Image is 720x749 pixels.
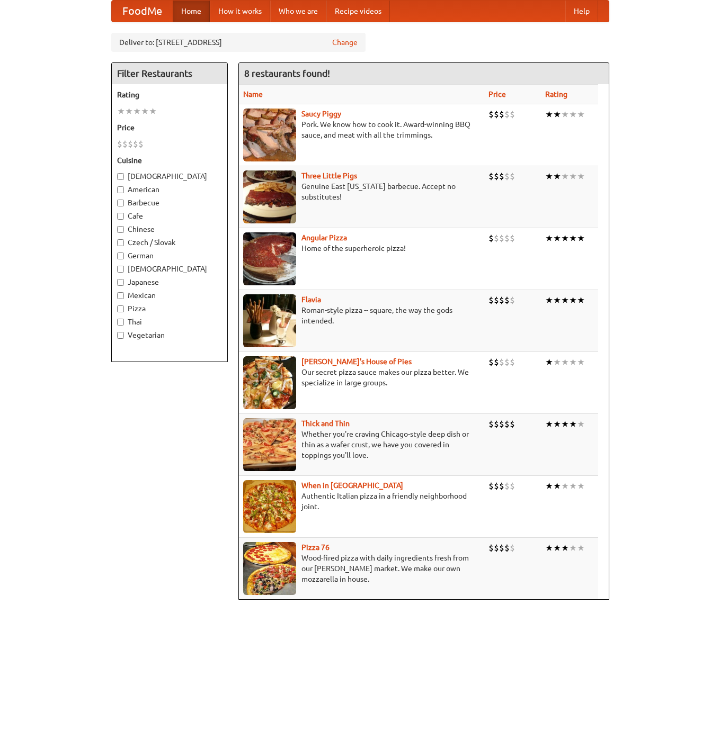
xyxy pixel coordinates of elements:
[301,233,347,242] a: Angular Pizza
[553,170,561,182] li: ★
[504,109,510,120] li: $
[243,90,263,98] a: Name
[488,418,494,430] li: $
[488,170,494,182] li: $
[494,170,499,182] li: $
[243,109,296,161] img: saucy.jpg
[565,1,598,22] a: Help
[499,418,504,430] li: $
[499,109,504,120] li: $
[117,317,222,327] label: Thai
[117,213,124,220] input: Cafe
[577,232,585,244] li: ★
[569,232,577,244] li: ★
[488,542,494,554] li: $
[488,109,494,120] li: $
[545,294,553,306] li: ★
[545,170,553,182] li: ★
[117,250,222,261] label: German
[133,138,138,150] li: $
[545,356,553,368] li: ★
[301,481,403,490] a: When in [GEOGRAPHIC_DATA]
[577,542,585,554] li: ★
[569,418,577,430] li: ★
[499,170,504,182] li: $
[117,155,222,166] h5: Cuisine
[494,418,499,430] li: $
[243,429,481,461] p: Whether you're craving Chicago-style deep dish or thin as a wafer crust, we have you covered in t...
[553,294,561,306] li: ★
[561,294,569,306] li: ★
[504,542,510,554] li: $
[301,543,330,552] a: Pizza 76
[112,63,227,84] h4: Filter Restaurants
[117,264,222,274] label: [DEMOGRAPHIC_DATA]
[117,319,124,326] input: Thai
[545,542,553,554] li: ★
[561,109,569,120] li: ★
[569,542,577,554] li: ★
[510,170,515,182] li: $
[499,480,504,492] li: $
[243,181,481,202] p: Genuine East [US_STATE] barbecue. Accept no substitutes!
[553,356,561,368] li: ★
[553,480,561,492] li: ★
[243,542,296,595] img: pizza76.jpg
[117,332,124,339] input: Vegetarian
[117,292,124,299] input: Mexican
[577,109,585,120] li: ★
[504,232,510,244] li: $
[488,90,506,98] a: Price
[494,294,499,306] li: $
[569,480,577,492] li: ★
[301,357,412,366] a: [PERSON_NAME]'s House of Pies
[243,243,481,254] p: Home of the superheroic pizza!
[561,232,569,244] li: ★
[243,305,481,326] p: Roman-style pizza -- square, the way the gods intended.
[488,294,494,306] li: $
[301,295,321,304] a: Flavia
[117,266,124,273] input: [DEMOGRAPHIC_DATA]
[117,184,222,195] label: American
[117,305,124,312] input: Pizza
[499,232,504,244] li: $
[561,542,569,554] li: ★
[138,138,144,150] li: $
[553,418,561,430] li: ★
[326,1,390,22] a: Recipe videos
[569,170,577,182] li: ★
[117,237,222,248] label: Czech / Slovak
[510,480,515,492] li: $
[301,419,350,428] a: Thick and Thin
[117,226,124,233] input: Chinese
[117,303,222,314] label: Pizza
[117,173,124,180] input: [DEMOGRAPHIC_DATA]
[133,105,141,117] li: ★
[499,294,504,306] li: $
[243,170,296,223] img: littlepigs.jpg
[243,491,481,512] p: Authentic Italian pizza in a friendly neighborhood joint.
[494,480,499,492] li: $
[117,277,222,287] label: Japanese
[545,232,553,244] li: ★
[561,356,569,368] li: ★
[117,89,222,100] h5: Rating
[545,109,553,120] li: ★
[488,232,494,244] li: $
[117,211,222,221] label: Cafe
[125,105,133,117] li: ★
[243,356,296,409] img: luigis.jpg
[488,480,494,492] li: $
[243,553,481,584] p: Wood-fired pizza with daily ingredients fresh from our [PERSON_NAME] market. We make our own mozz...
[117,224,222,234] label: Chinese
[117,239,124,246] input: Czech / Slovak
[553,542,561,554] li: ★
[117,197,222,208] label: Barbecue
[553,232,561,244] li: ★
[301,110,341,118] a: Saucy Piggy
[494,109,499,120] li: $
